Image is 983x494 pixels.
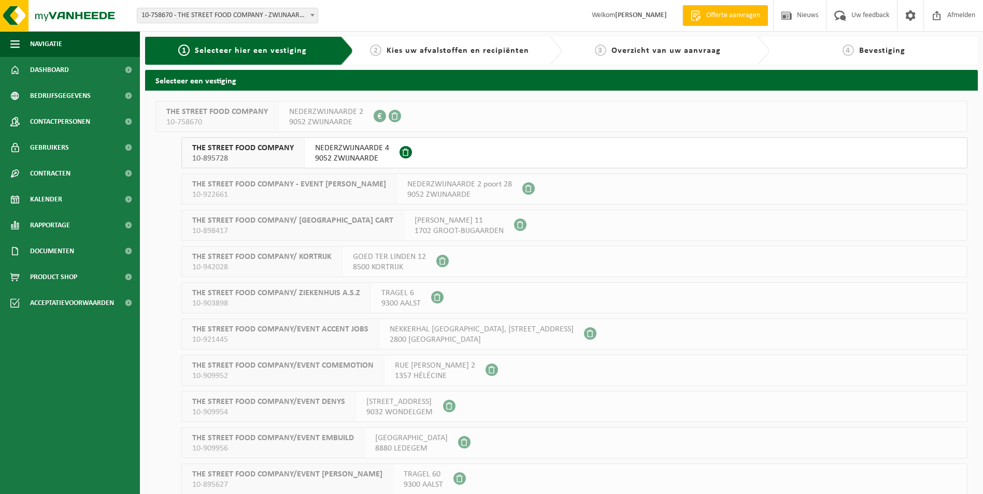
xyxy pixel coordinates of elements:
span: THE STREET FOOD COMPANY - EVENT [PERSON_NAME] [192,179,386,190]
span: THE STREET FOOD COMPANY/EVENT DENYS [192,397,345,407]
span: Acceptatievoorwaarden [30,290,114,316]
span: THE STREET FOOD COMPANY/EVENT ACCENT JOBS [192,324,368,335]
span: 1 [178,45,190,56]
span: 2 [370,45,381,56]
span: 10-921445 [192,335,368,345]
span: Kies uw afvalstoffen en recipiënten [387,47,529,55]
h2: Selecteer een vestiging [145,70,978,90]
span: THE STREET FOOD COMPANY/ [GEOGRAPHIC_DATA] CART [192,215,393,226]
strong: [PERSON_NAME] [615,11,667,19]
span: THE STREET FOOD COMPANY [166,107,268,117]
span: 10-909952 [192,371,374,381]
span: 2800 [GEOGRAPHIC_DATA] [390,335,574,345]
span: THE STREET FOOD COMPANY/EVENT EMBUILD [192,433,354,443]
span: [PERSON_NAME] 11 [415,215,504,226]
span: 10-895728 [192,153,294,164]
span: GOED TER LINDEN 12 [353,252,426,262]
span: Documenten [30,238,74,264]
span: 10-898417 [192,226,393,236]
span: 1702 GROOT-BIJGAARDEN [415,226,504,236]
span: Dashboard [30,57,69,83]
span: 8880 LEDEGEM [375,443,448,454]
button: THE STREET FOOD COMPANY 10-895728 NEDERZWIJNAARDE 49052 ZWIJNAARDE [181,137,967,168]
span: TRAGEL 60 [404,469,443,480]
span: Selecteer hier een vestiging [195,47,307,55]
span: 10-909954 [192,407,345,417]
span: Overzicht van uw aanvraag [611,47,721,55]
span: 3 [595,45,606,56]
span: TRAGEL 6 [381,288,421,298]
span: Gebruikers [30,135,69,161]
span: THE STREET FOOD COMPANY/EVENT [PERSON_NAME] [192,469,382,480]
span: Kalender [30,186,62,212]
span: NEDERZWIJNAARDE 2 [289,107,363,117]
span: 10-895627 [192,480,382,490]
span: Contracten [30,161,70,186]
span: Product Shop [30,264,77,290]
span: 9052 ZWIJNAARDE [407,190,512,200]
span: 10-942028 [192,262,332,272]
span: 8500 KORTRIJK [353,262,426,272]
span: 10-909956 [192,443,354,454]
span: 10-758670 - THE STREET FOOD COMPANY - ZWIJNAARDE [137,8,318,23]
span: NEDERZWIJNAARDE 2 poort 28 [407,179,512,190]
span: 10-758670 [166,117,268,127]
span: 9052 ZWIJNAARDE [289,117,363,127]
span: 1357 HÉLÉCINE [395,371,475,381]
span: THE STREET FOOD COMPANY/ ZIEKENHUIS A.S.Z [192,288,360,298]
span: Offerte aanvragen [704,10,763,21]
span: 9300 AALST [381,298,421,309]
span: 9300 AALST [404,480,443,490]
span: Navigatie [30,31,62,57]
span: 9052 ZWIJNAARDE [315,153,389,164]
span: Contactpersonen [30,109,90,135]
span: 9032 WONDELGEM [366,407,433,417]
span: THE STREET FOOD COMPANY/EVENT COMEMOTION [192,360,374,371]
a: Offerte aanvragen [682,5,768,26]
span: Bedrijfsgegevens [30,83,91,109]
iframe: chat widget [5,471,173,494]
span: Rapportage [30,212,70,238]
span: NEDERZWIJNAARDE 4 [315,143,389,153]
span: Bevestiging [859,47,905,55]
span: 4 [843,45,854,56]
span: 10-922661 [192,190,386,200]
span: [GEOGRAPHIC_DATA] [375,433,448,443]
span: THE STREET FOOD COMPANY [192,143,294,153]
span: THE STREET FOOD COMPANY/ KORTRIJK [192,252,332,262]
span: RUE [PERSON_NAME] 2 [395,360,475,371]
span: [STREET_ADDRESS] [366,397,433,407]
span: NEKKERHAL [GEOGRAPHIC_DATA], [STREET_ADDRESS] [390,324,574,335]
span: 10-903898 [192,298,360,309]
